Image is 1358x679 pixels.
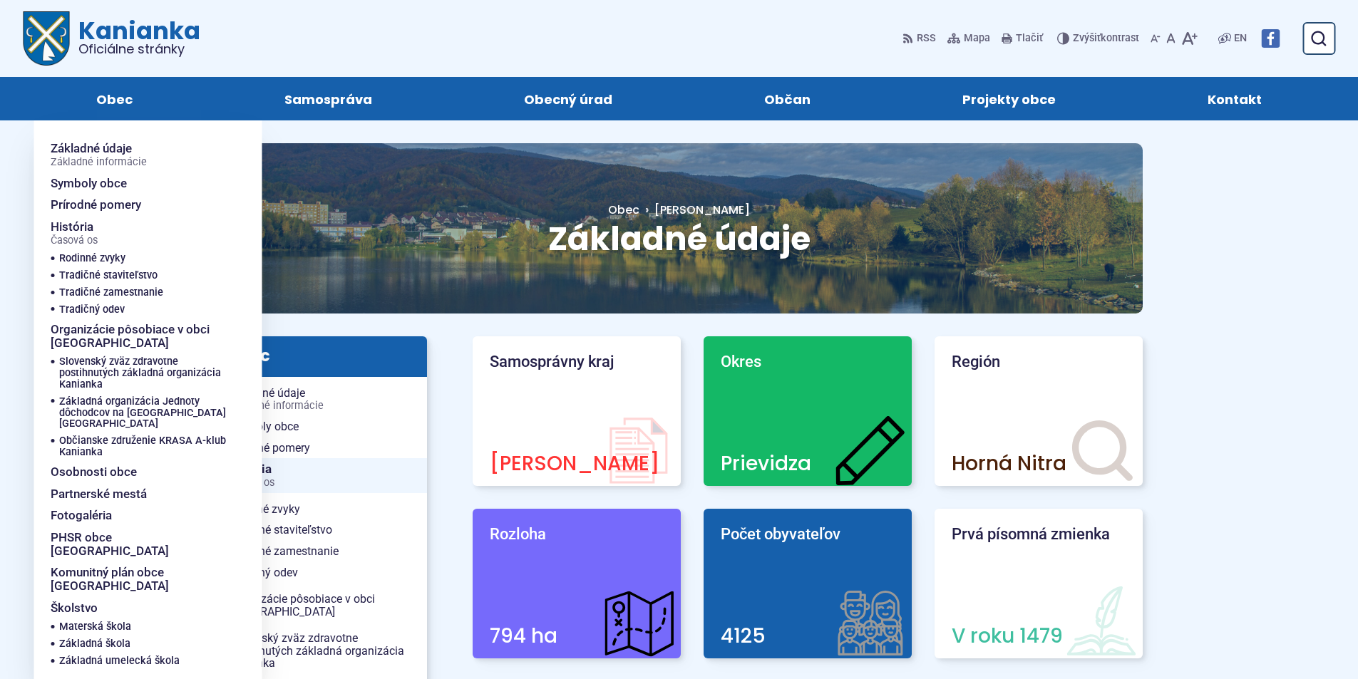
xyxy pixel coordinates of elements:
[227,416,416,437] span: Symboly obce
[51,172,227,195] a: Symboly obce
[51,504,227,527] a: Fotogaléria
[51,504,112,527] span: Fotogaléria
[608,202,639,218] a: Obec
[59,618,222,636] a: Materská škola
[51,483,227,505] a: Partnerské mestá
[51,194,227,216] a: Prírodné pomery
[70,19,200,56] span: Kanianka
[23,11,70,66] img: Prejsť na domovskú stránku
[764,77,811,120] span: Občan
[59,636,130,653] span: Základná škola
[227,519,416,541] span: Tradičné staviteľstvo
[51,483,147,505] span: Partnerské mestá
[227,562,416,584] span: Tradičný odev
[216,562,427,584] a: Tradičný odev
[1234,30,1247,47] span: EN
[59,353,227,393] span: Slovenský zväz zdravotne postihnutých základná organizácia Kanianka
[59,301,125,318] span: Tradičný odev
[1208,77,1262,120] span: Kontakt
[917,30,936,47] span: RSS
[51,597,98,619] span: Školstvo
[1231,30,1250,47] a: EN
[901,77,1118,120] a: Projekty obce
[227,477,416,489] span: Časová os
[51,194,141,216] span: Prírodné pomery
[227,400,416,412] span: Základné informácie
[1057,24,1142,53] button: Zvýšiťkontrast
[490,626,664,648] p: 794 ha
[51,138,147,172] span: Základné údaje
[216,383,427,416] a: Základné údajeZákladné informácie
[59,267,158,284] span: Tradičné staviteľstvo
[490,453,664,475] p: [PERSON_NAME]
[216,589,427,622] a: Organizácie pôsobiace v obci [GEOGRAPHIC_DATA]
[721,453,895,475] p: Prievidza
[216,541,427,562] a: Tradičné zamestnanie
[952,626,1126,648] p: V roku 1479
[51,172,127,195] span: Symboly obce
[216,628,427,674] a: Slovenský zväz zdravotne postihnutých základná organizácia Kanianka
[902,24,939,53] a: RSS
[721,526,895,543] p: Počet obyvateľov
[721,353,895,370] p: Okres
[721,626,895,648] p: 4125
[490,353,664,370] p: Samosprávny kraj
[59,267,222,284] a: Tradičné staviteľstvo
[59,432,227,461] a: Občianske združenie KRASA A-klub Kanianka
[78,43,200,56] span: Oficiálne stránky
[59,653,222,670] a: Základná umelecká škola
[227,541,416,562] span: Tradičné zamestnanie
[1016,33,1043,45] span: Tlačiť
[1146,77,1324,120] a: Kontakt
[999,24,1046,53] button: Tlačiť
[51,216,98,251] span: História
[59,301,222,318] a: Tradičný odev
[59,653,180,670] span: Základná umelecká škola
[227,499,416,520] span: Rodinné zvyky
[59,284,163,301] span: Tradičné zamestnanie
[1073,33,1139,45] span: kontrast
[51,527,227,561] a: PHSR obce [GEOGRAPHIC_DATA]
[51,318,227,353] a: Organizácie pôsobiace v obci [GEOGRAPHIC_DATA]
[51,235,98,247] span: Časová os
[964,30,990,47] span: Mapa
[59,636,222,653] a: Základná škola
[23,11,200,66] a: Logo Kanianka, prejsť na domovskú stránku.
[490,526,664,543] p: Rozloha
[227,458,416,493] span: História
[227,628,416,674] span: Slovenský zväz zdravotne postihnutých základná organizácia Kanianka
[952,453,1126,475] p: Horná Nitra
[51,461,137,483] span: Osobnosti obce
[222,77,433,120] a: Samospráva
[227,383,416,416] span: Základné údaje
[227,589,416,622] span: Organizácie pôsobiace v obci [GEOGRAPHIC_DATA]
[96,77,133,120] span: Obec
[216,437,427,459] a: Prírodné pomery
[51,216,205,251] a: HistóriaČasová os
[59,393,227,433] a: Základná organizácia Jednoty dôchodcov na [GEOGRAPHIC_DATA] [GEOGRAPHIC_DATA]
[1178,24,1200,53] button: Zväčšiť veľkosť písma
[1261,29,1280,48] img: Prejsť na Facebook stránku
[952,526,1126,543] p: Prvá písomná zmienka
[51,157,147,168] span: Základné informácie
[51,461,227,483] a: Osobnosti obce
[654,202,750,218] span: [PERSON_NAME]
[952,353,1126,370] p: Región
[51,138,227,172] a: Základné údajeZákladné informácie
[1148,24,1163,53] button: Zmenšiť veľkosť písma
[227,437,416,459] span: Prírodné pomery
[216,336,427,376] h3: Obec
[59,250,222,267] a: Rodinné zvyky
[945,24,993,53] a: Mapa
[51,597,205,619] a: Školstvo
[462,77,674,120] a: Obecný úrad
[216,499,427,520] a: Rodinné zvyky
[216,416,427,437] a: Symboly obce
[51,561,227,596] span: Komunitný plán obce [GEOGRAPHIC_DATA]
[1163,24,1178,53] button: Nastaviť pôvodnú veľkosť písma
